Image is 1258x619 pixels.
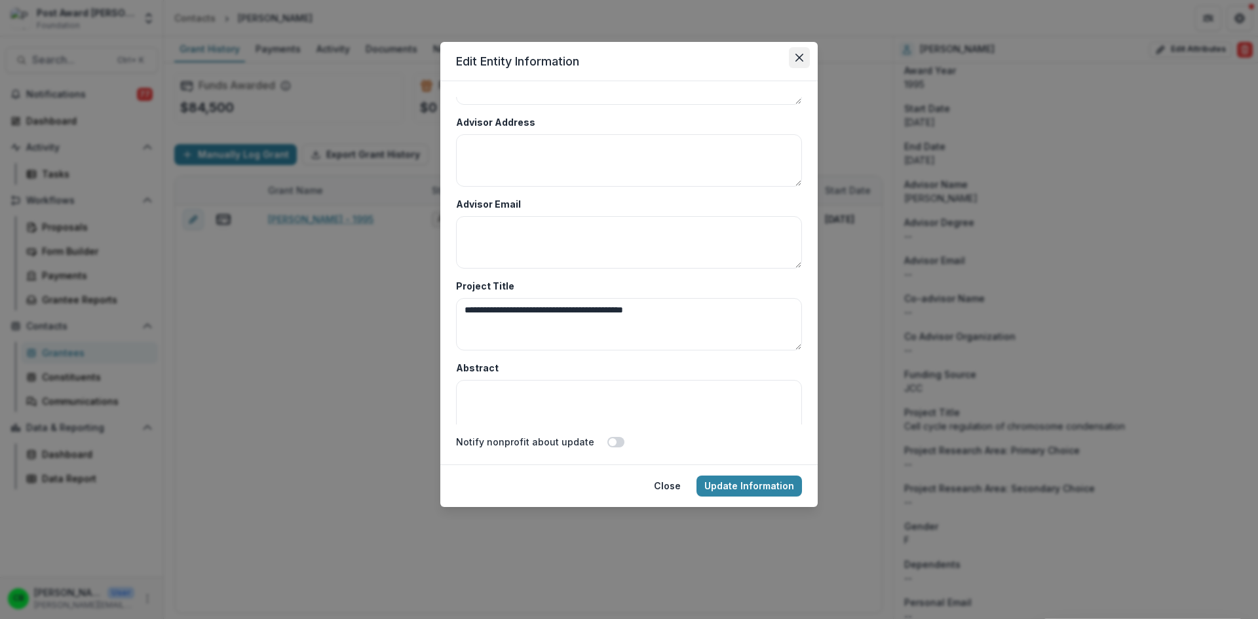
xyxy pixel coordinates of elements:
button: Close [646,476,689,497]
label: Notify nonprofit about update [456,435,594,449]
label: Project Title [456,279,794,293]
button: Close [789,47,810,68]
button: Update Information [696,476,802,497]
label: Advisor Email [456,197,794,211]
header: Edit Entity Information [440,42,818,81]
label: Abstract [456,361,794,375]
label: Advisor Address [456,115,794,129]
